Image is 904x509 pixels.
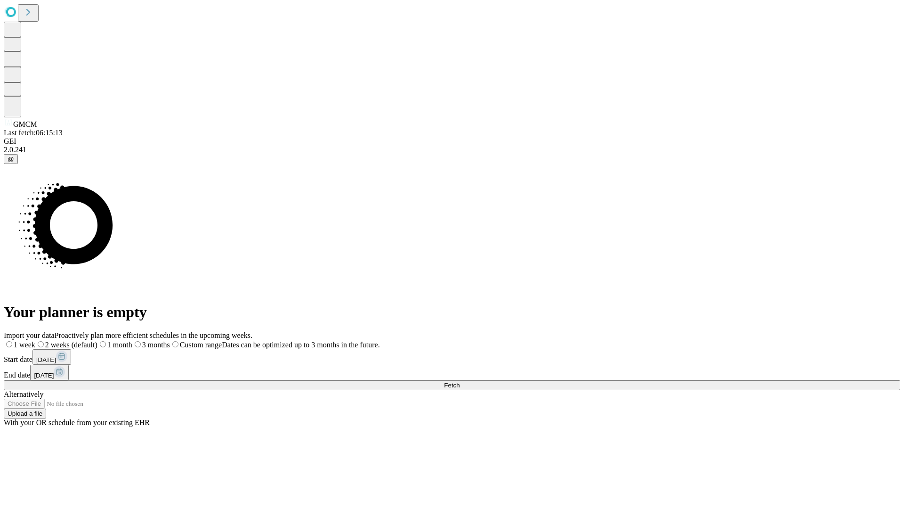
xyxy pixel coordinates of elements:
[222,341,379,349] span: Dates can be optimized up to 3 months in the future.
[4,390,43,398] span: Alternatively
[172,341,178,347] input: Custom rangeDates can be optimized up to 3 months in the future.
[107,341,132,349] span: 1 month
[6,341,12,347] input: 1 week
[4,154,18,164] button: @
[100,341,106,347] input: 1 month
[38,341,44,347] input: 2 weeks (default)
[4,349,900,365] div: Start date
[13,120,37,128] span: GMCM
[142,341,170,349] span: 3 months
[55,331,252,339] span: Proactively plan more efficient schedules in the upcoming weeks.
[36,356,56,363] span: [DATE]
[4,304,900,321] h1: Your planner is empty
[4,380,900,390] button: Fetch
[4,146,900,154] div: 2.0.241
[4,419,150,427] span: With your OR schedule from your existing EHR
[45,341,97,349] span: 2 weeks (default)
[4,365,900,380] div: End date
[4,331,55,339] span: Import your data
[14,341,35,349] span: 1 week
[4,129,63,137] span: Last fetch: 06:15:13
[180,341,222,349] span: Custom range
[444,382,460,389] span: Fetch
[4,137,900,146] div: GEI
[34,372,54,379] span: [DATE]
[8,156,14,163] span: @
[135,341,141,347] input: 3 months
[4,409,46,419] button: Upload a file
[32,349,71,365] button: [DATE]
[30,365,69,380] button: [DATE]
